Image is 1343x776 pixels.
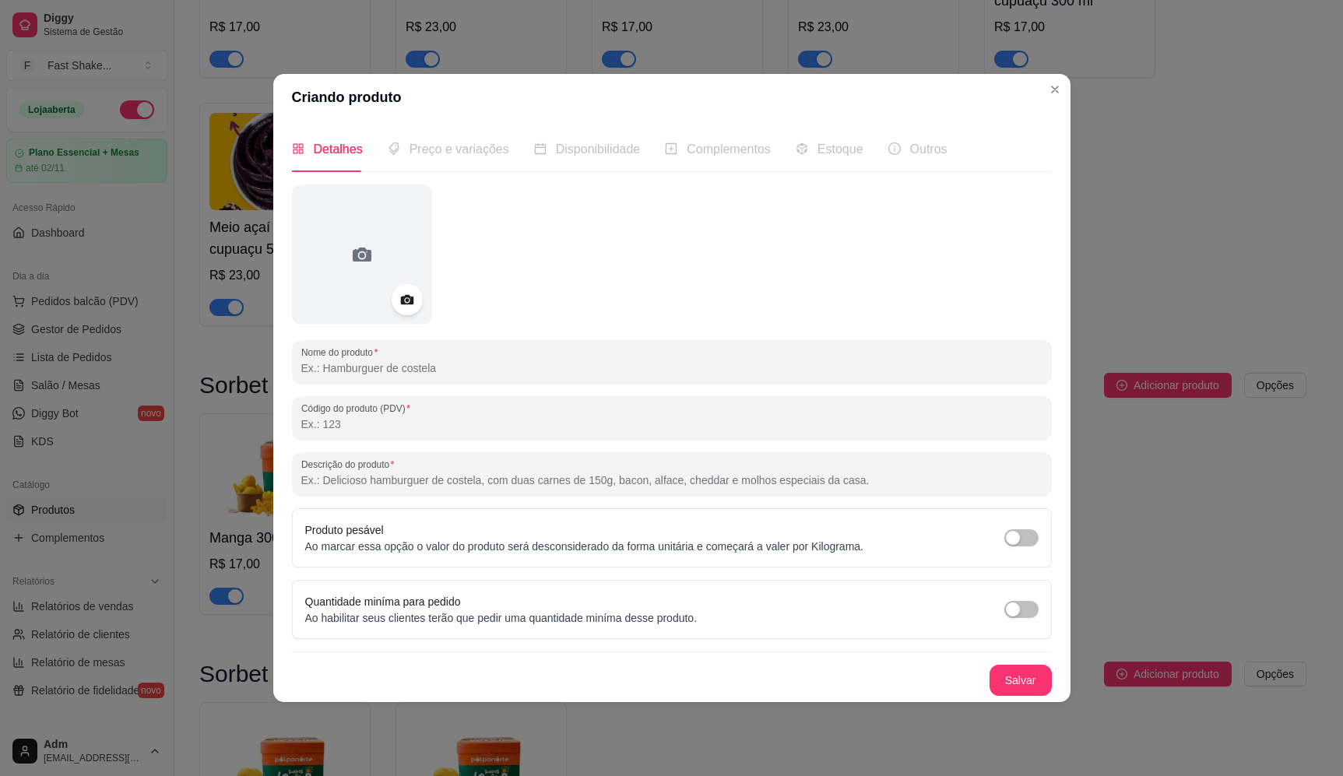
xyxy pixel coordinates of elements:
input: Nome do produto [301,360,1042,376]
span: Complementos [687,142,771,156]
input: Código do produto (PDV) [301,416,1042,432]
label: Quantidade miníma para pedido [305,595,461,608]
button: Salvar [990,665,1052,696]
span: tags [388,142,400,155]
p: Ao habilitar seus clientes terão que pedir uma quantidade miníma desse produto. [305,610,698,626]
span: calendar [534,142,547,155]
span: code-sandbox [796,142,808,155]
span: info-circle [888,142,901,155]
label: Produto pesável [305,524,384,536]
span: Disponibilidade [556,142,641,156]
span: Detalhes [314,142,363,156]
label: Descrição do produto [301,458,399,471]
label: Código do produto (PDV) [301,402,416,415]
span: Preço e variações [410,142,509,156]
span: plus-square [665,142,677,155]
span: Outros [910,142,947,156]
p: Ao marcar essa opção o valor do produto será desconsiderado da forma unitária e começará a valer ... [305,539,864,554]
span: Estoque [817,142,863,156]
button: Close [1042,77,1067,102]
span: appstore [292,142,304,155]
header: Criando produto [273,74,1071,121]
input: Descrição do produto [301,472,1042,488]
label: Nome do produto [301,346,383,359]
